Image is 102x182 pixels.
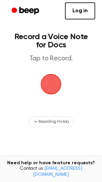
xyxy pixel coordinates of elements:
a: Beep [7,4,45,18]
a: [EMAIL_ADDRESS][DOMAIN_NAME] [33,166,82,177]
h1: Record a Voice Note for Docs [12,33,90,49]
p: Tap to Record. [12,55,90,63]
button: Recording History [29,116,73,127]
span: Recording History [38,119,69,125]
img: Beep Logo [41,74,61,94]
a: Log in [65,2,95,19]
span: Contact us [4,166,98,178]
